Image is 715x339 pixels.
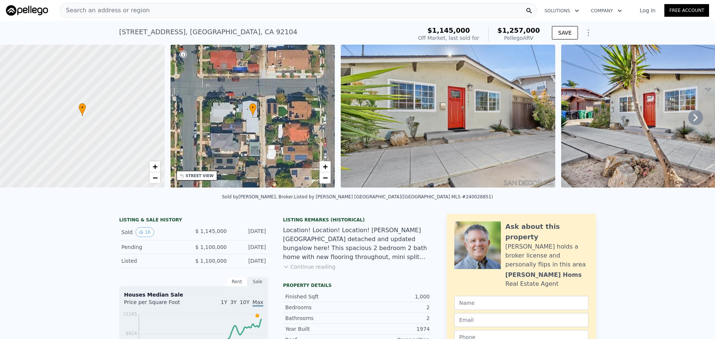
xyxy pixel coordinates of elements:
div: [DATE] [233,243,266,251]
a: Log In [631,7,664,14]
div: Pellego ARV [498,34,540,42]
div: Finished Sqft [285,293,357,300]
input: Name [454,296,588,310]
span: + [323,162,328,171]
div: Listing Remarks (Historical) [283,217,432,223]
a: Zoom in [149,161,161,172]
button: Show Options [581,25,596,40]
span: $ 1,100,000 [195,258,227,264]
div: Location! Location! Location! [PERSON_NAME][GEOGRAPHIC_DATA] detached and updated bungalow here! ... [283,226,432,262]
input: Email [454,313,588,327]
span: $ 1,100,000 [195,244,227,250]
div: Bathrooms [285,314,357,322]
div: STREET VIEW [186,173,214,179]
span: $1,257,000 [498,26,540,34]
div: Bedrooms [285,304,357,311]
div: Pending [121,243,188,251]
span: + [152,162,157,171]
span: 10Y [240,299,250,305]
div: [STREET_ADDRESS] , [GEOGRAPHIC_DATA] , CA 92104 [119,27,298,37]
div: 2 [357,304,430,311]
span: 3Y [230,299,236,305]
div: Houses Median Sale [124,291,263,298]
span: $1,145,000 [428,26,470,34]
div: Sale [247,277,268,287]
div: LISTING & SALE HISTORY [119,217,268,224]
span: • [79,104,86,111]
div: Real Estate Agent [505,279,559,288]
span: − [323,173,328,182]
span: − [152,173,157,182]
div: [PERSON_NAME] Homs [505,271,582,279]
button: View historical data [136,227,154,237]
div: Year Built [285,325,357,333]
tspan: $1165 [123,311,137,317]
div: Ask about this property [505,221,588,242]
span: $ 1,145,000 [195,228,227,234]
div: 1,000 [357,293,430,300]
a: Free Account [664,4,709,17]
button: Company [585,4,628,17]
a: Zoom out [320,172,331,183]
div: • [79,103,86,116]
span: 1Y [221,299,227,305]
a: Zoom out [149,172,161,183]
div: • [249,103,257,116]
img: Sale: 164518940 Parcel: 127086597 [341,45,555,188]
div: Sold [121,227,188,237]
span: • [249,104,257,111]
div: Sold by [PERSON_NAME], Broker . [222,194,294,199]
button: SAVE [552,26,578,39]
div: [PERSON_NAME] holds a broker license and personally flips in this area [505,242,588,269]
tspan: $924 [125,331,137,336]
button: Continue reading [283,263,336,271]
button: Solutions [538,4,585,17]
div: [DATE] [233,227,266,237]
div: Rent [226,277,247,287]
div: Off Market, last sold for [418,34,479,42]
span: Max [252,299,263,307]
div: Price per Square Foot [124,298,194,310]
div: [DATE] [233,257,266,265]
div: 1974 [357,325,430,333]
div: Listed by [PERSON_NAME] [GEOGRAPHIC_DATA] ([GEOGRAPHIC_DATA] MLS #240028851) [294,194,493,199]
img: Pellego [6,5,48,16]
a: Zoom in [320,161,331,172]
span: Search an address or region [60,6,150,15]
div: 2 [357,314,430,322]
div: Property details [283,282,432,288]
div: Listed [121,257,188,265]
